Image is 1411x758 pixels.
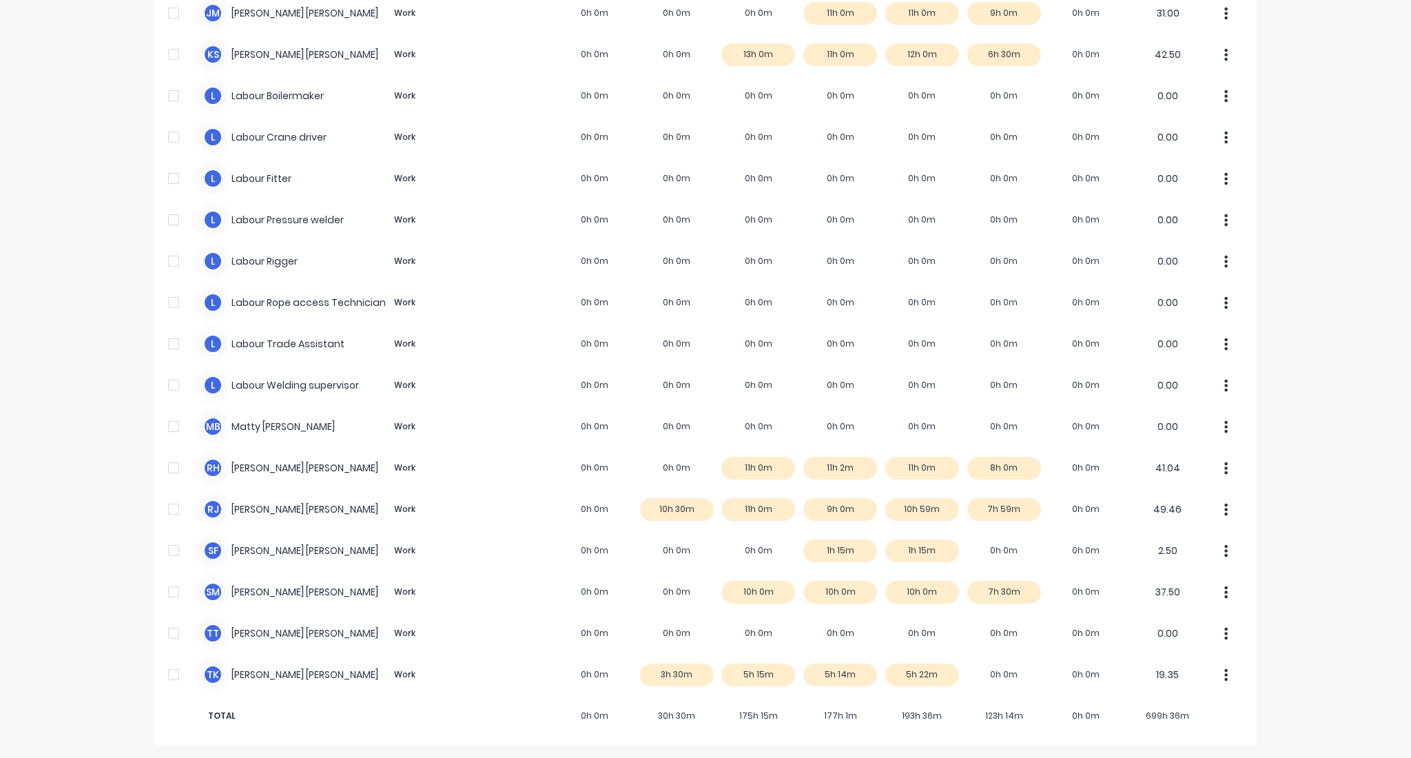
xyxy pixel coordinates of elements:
span: 177h 1m [799,710,881,722]
span: 0h 0m [1045,710,1127,722]
span: TOTAL [203,710,457,722]
span: 0h 0m [554,710,636,722]
span: 123h 14m [963,710,1045,722]
span: 30h 30m [636,710,718,722]
span: 193h 36m [881,710,963,722]
span: 175h 15m [718,710,800,722]
span: 699h 36m [1126,710,1208,722]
